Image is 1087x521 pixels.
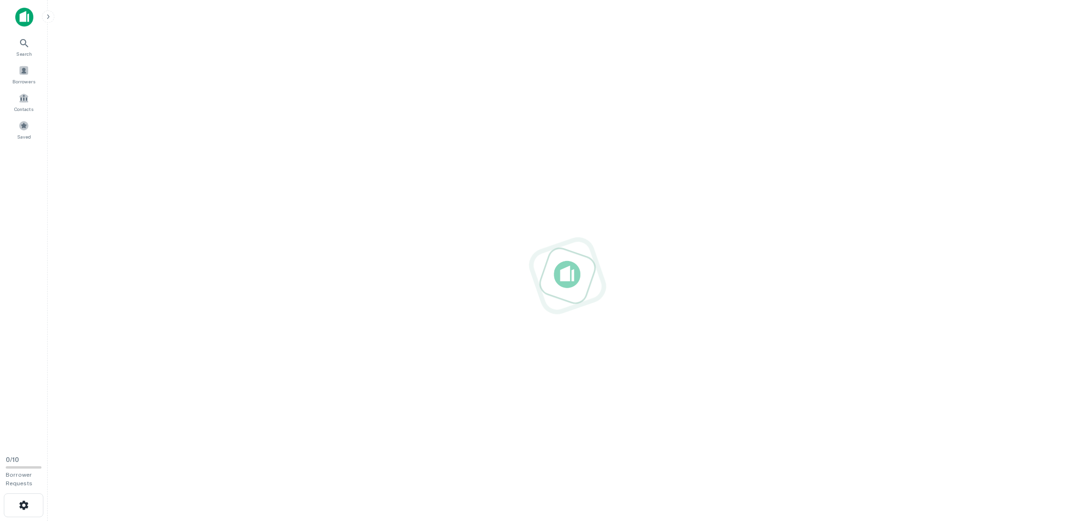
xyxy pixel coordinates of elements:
span: Search [16,50,32,58]
a: Contacts [3,89,45,115]
a: Saved [3,117,45,142]
span: Saved [17,133,31,140]
a: Search [3,34,45,60]
span: Borrower Requests [6,471,32,487]
img: capitalize-icon.png [15,8,33,27]
span: Borrowers [12,78,35,85]
span: 0 / 10 [6,456,19,463]
a: Borrowers [3,61,45,87]
span: Contacts [14,105,33,113]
